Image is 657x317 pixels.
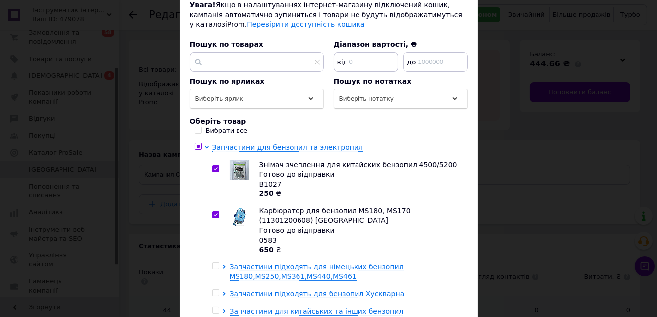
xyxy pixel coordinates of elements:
span: Пошук по ярликах [190,77,265,85]
div: Якщо в налаштуваннях інтернет-магазину відключений кошик, кампанія автоматично зупиниться і товар... [190,0,468,30]
span: Карбюратор для бензопил MS180, MS170 (11301200608) [GEOGRAPHIC_DATA] [259,207,411,225]
span: до [404,57,417,67]
span: Знімач зчеплення для китайcких бензопил 4500/5200 [259,161,457,169]
span: Виберіть нотатку [339,95,394,102]
div: ₴ [259,245,462,255]
span: Запчастини для китайських та інших бензопил [230,307,404,315]
span: Діапазон вартості, ₴ [334,40,417,48]
img: Знімач зчеплення для китайcких бензопил 4500/5200 [230,160,249,180]
span: B1027 [259,180,282,188]
input: 0 [334,52,398,72]
span: 0583 [259,236,277,244]
span: Запчастини для бензопил та электропил [212,143,363,151]
div: ₴ [259,189,462,199]
input: 1000000 [403,52,468,72]
b: 250 [259,190,274,197]
img: Карбюратор для бензопил MS180, MS170 (11301200608) китай [230,206,249,226]
span: Запчастини підходять для німецьких бензопил MS180,MS250,MS361,MS440,MS461 [230,263,404,281]
a: Перевірити доступність кошика [247,20,365,28]
span: від [335,57,347,67]
div: Вибрати все [206,127,248,135]
span: Виберіть ярлик [195,95,243,102]
div: Готово до відправки [259,226,462,236]
span: Оберіть товар [190,117,246,125]
span: Пошук по нотатках [334,77,412,85]
span: Увага! [190,1,216,9]
b: 650 [259,246,274,254]
div: Готово до відправки [259,170,462,180]
span: Запчастини підходять для бензопил Хускварна [230,290,405,298]
span: Пошук по товарах [190,40,263,48]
